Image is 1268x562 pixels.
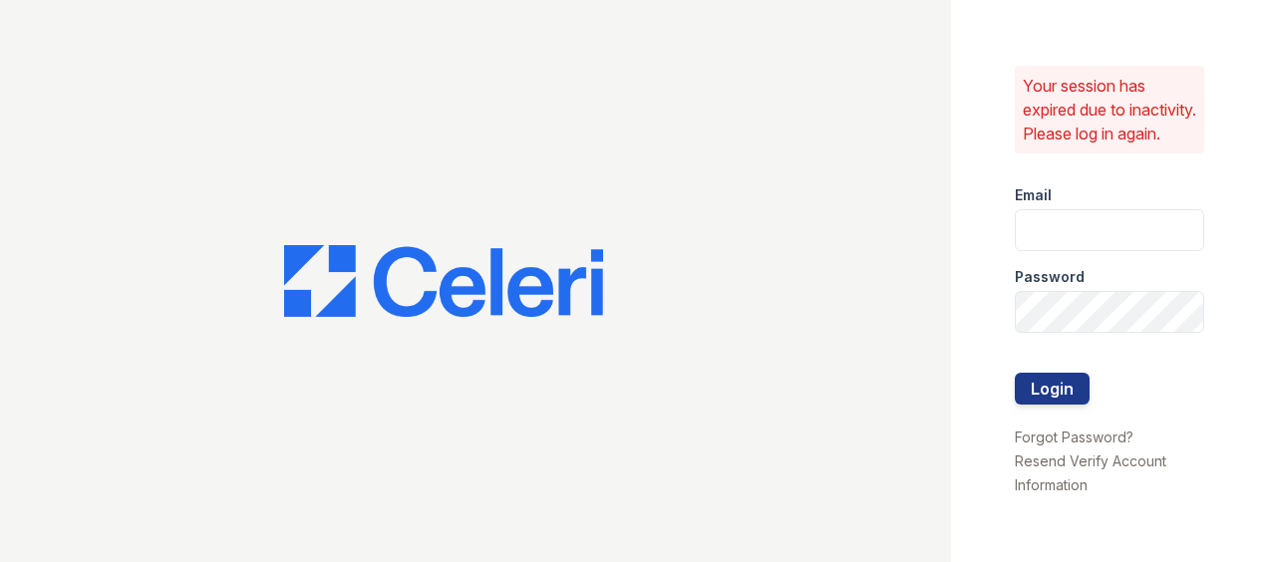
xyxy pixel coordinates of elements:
[1015,267,1085,287] label: Password
[1015,373,1090,405] button: Login
[1015,452,1166,493] a: Resend Verify Account Information
[1015,185,1052,205] label: Email
[1023,74,1196,145] p: Your session has expired due to inactivity. Please log in again.
[284,245,603,317] img: CE_Logo_Blue-a8612792a0a2168367f1c8372b55b34899dd931a85d93a1a3d3e32e68fde9ad4.png
[1015,428,1133,445] a: Forgot Password?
